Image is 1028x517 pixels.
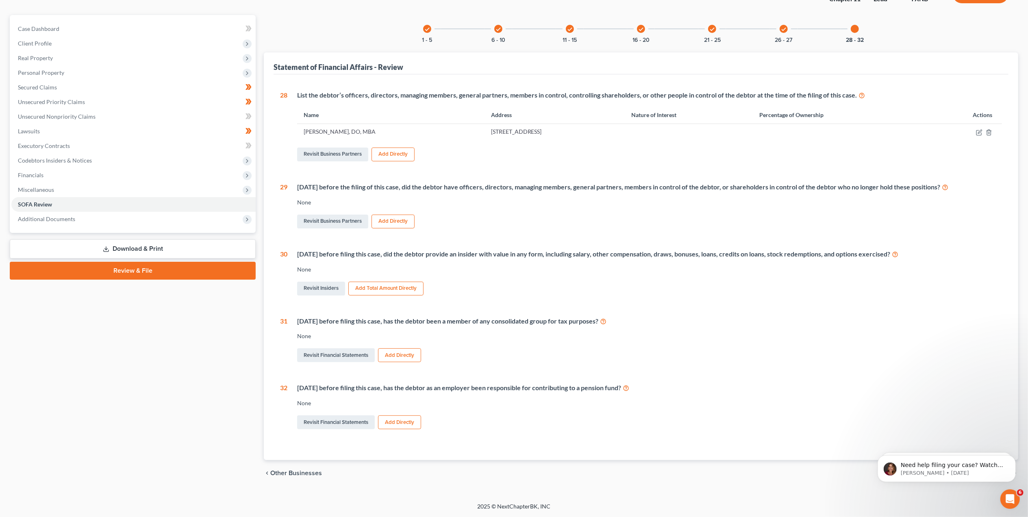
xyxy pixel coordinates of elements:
div: 2025 © NextChapterBK, INC [283,502,746,517]
span: Case Dashboard [18,25,59,32]
span: Executory Contracts [18,142,70,149]
span: SOFA Review [18,201,52,208]
i: check [638,26,644,32]
div: 29 [280,182,287,230]
th: Percentage of Ownership [753,106,924,124]
a: Executory Contracts [11,139,256,153]
button: 6 - 10 [491,37,505,43]
span: Unsecured Priority Claims [18,98,85,105]
iframe: Intercom live chat [1000,489,1020,509]
i: check [424,26,430,32]
div: None [297,332,1002,340]
div: 31 [280,317,287,364]
button: 1 - 5 [422,37,432,43]
a: Revisit Business Partners [297,148,368,161]
a: Unsecured Nonpriority Claims [11,109,256,124]
span: Other Businesses [270,470,322,476]
div: List the debtor’s officers, directors, managing members, general partners, members in control, co... [297,91,1002,100]
a: Lawsuits [11,124,256,139]
a: Unsecured Priority Claims [11,95,256,109]
div: 30 [280,250,287,297]
div: Statement of Financial Affairs - Review [274,62,403,72]
a: Revisit Financial Statements [297,348,375,362]
a: Revisit Insiders [297,282,345,295]
a: Revisit Business Partners [297,215,368,228]
button: 21 - 25 [704,37,721,43]
div: None [297,265,1002,274]
div: 32 [280,383,287,431]
i: check [496,26,501,32]
span: Codebtors Insiders & Notices [18,157,92,164]
p: Message from Katie, sent 1w ago [35,31,140,39]
div: 28 [280,91,287,163]
i: chevron_left [264,470,270,476]
span: Additional Documents [18,215,75,222]
button: 26 - 27 [775,37,792,43]
td: [STREET_ADDRESS] [485,124,625,139]
button: 16 - 20 [632,37,650,43]
span: 6 [1017,489,1024,496]
span: Real Property [18,54,53,61]
th: Actions [923,106,1002,124]
button: chevron_left Other Businesses [264,470,322,476]
a: SOFA Review [11,197,256,212]
a: Review & File [10,262,256,280]
th: Address [485,106,625,124]
button: Add Directly [372,148,415,161]
button: 11 - 15 [563,37,577,43]
span: Need help filing your case? Watch this video! Still need help? Here are two articles with instruc... [35,24,140,78]
span: Personal Property [18,69,64,76]
th: Nature of Interest [625,106,753,124]
i: check [709,26,715,32]
th: Name [297,106,484,124]
a: Download & Print [10,239,256,258]
i: check [567,26,573,32]
a: Revisit Financial Statements [297,415,375,429]
div: [DATE] before filing this case, has the debtor been a member of any consolidated group for tax pu... [297,317,1002,326]
a: Case Dashboard [11,22,256,36]
button: Add Total Amount Directly [348,282,424,295]
td: [PERSON_NAME], DO, MBA [297,124,484,139]
button: Add Directly [378,348,421,362]
button: Add Directly [372,215,415,228]
div: None [297,198,1002,206]
button: Add Directly [378,415,421,429]
span: Financials [18,172,43,178]
div: [DATE] before filing this case, did the debtor provide an insider with value in any form, includi... [297,250,1002,259]
div: [DATE] before filing this case, has the debtor as an employer been responsible for contributing t... [297,383,1002,393]
div: None [297,399,1002,407]
span: Lawsuits [18,128,40,135]
button: 28 - 32 [846,37,864,43]
span: Client Profile [18,40,52,47]
div: [DATE] before the filing of this case, did the debtor have officers, directors, managing members,... [297,182,1002,192]
span: Miscellaneous [18,186,54,193]
span: Secured Claims [18,84,57,91]
a: Secured Claims [11,80,256,95]
iframe: Intercom notifications message [865,438,1028,495]
span: Unsecured Nonpriority Claims [18,113,96,120]
i: check [781,26,787,32]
